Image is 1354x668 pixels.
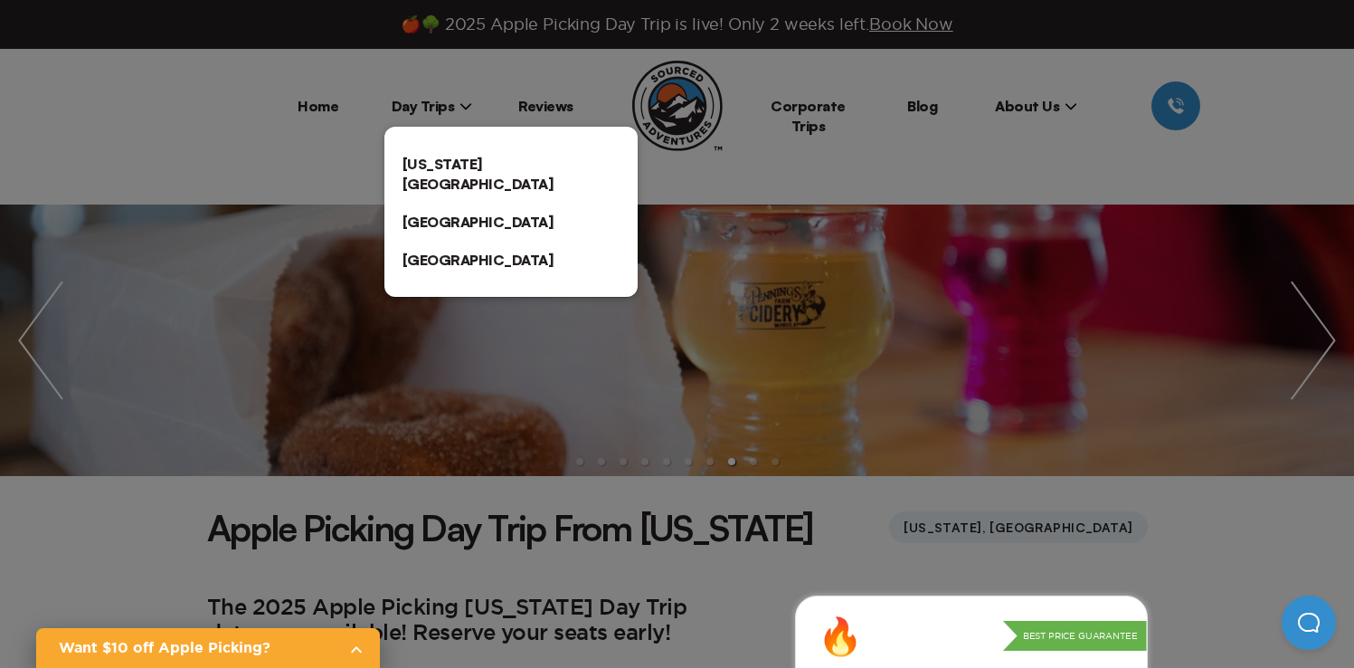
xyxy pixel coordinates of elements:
a: [GEOGRAPHIC_DATA] [384,203,638,241]
iframe: Help Scout Beacon - Open [1282,596,1336,650]
div: 🔥 [818,618,863,654]
a: Want $10 off Apple Picking? [36,628,380,668]
a: [GEOGRAPHIC_DATA] [384,241,638,279]
h2: Want $10 off Apple Picking? [59,637,335,659]
p: Best Price Guarantee [1003,621,1147,652]
a: [US_STATE][GEOGRAPHIC_DATA] [384,145,638,203]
